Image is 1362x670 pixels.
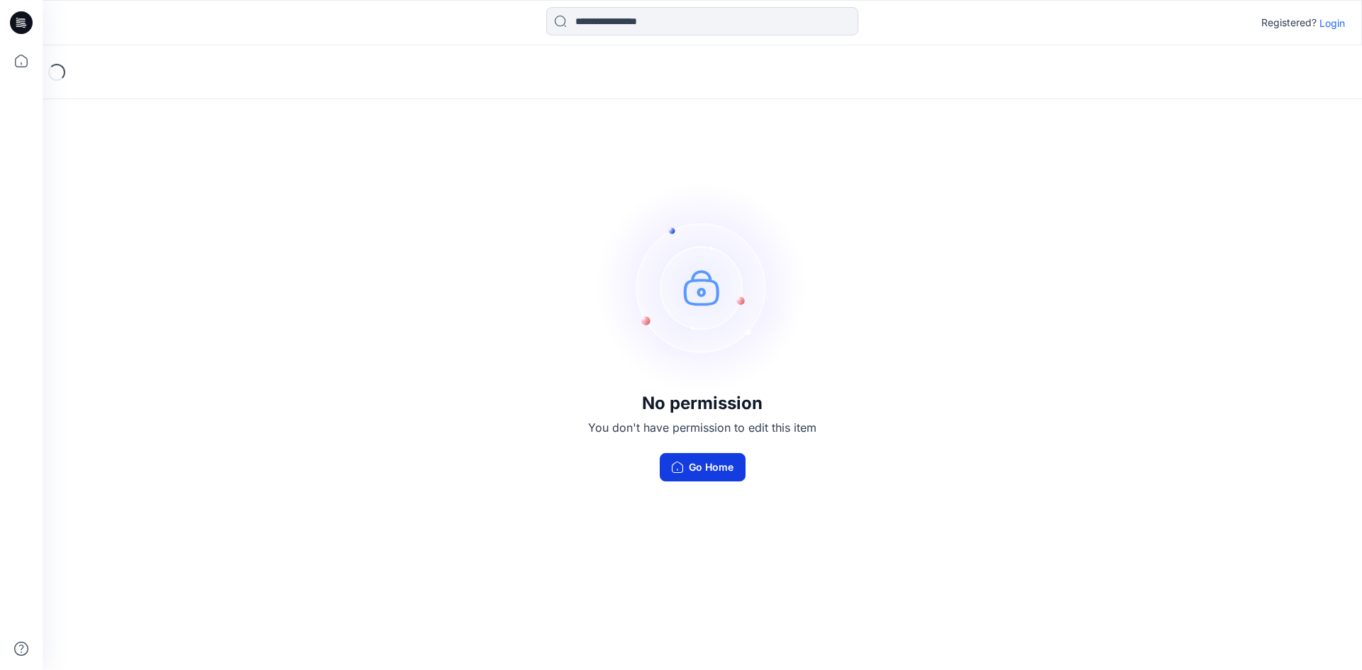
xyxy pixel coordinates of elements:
[1319,16,1345,30] p: Login
[660,453,746,481] button: Go Home
[596,181,809,393] img: no-perm.svg
[588,419,816,436] p: You don't have permission to edit this item
[1261,14,1317,31] p: Registered?
[588,393,816,413] h3: No permission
